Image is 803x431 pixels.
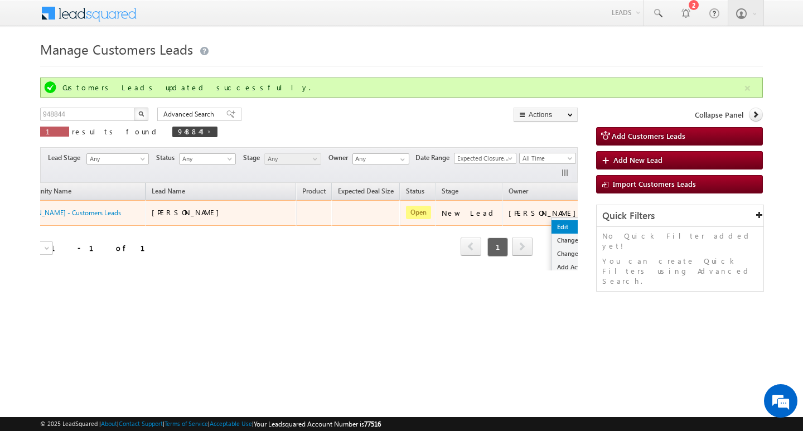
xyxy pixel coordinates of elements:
div: Chat with us now [58,59,187,73]
a: prev [461,238,481,256]
a: Terms of Service [165,420,208,427]
a: Stage [436,185,464,200]
span: Status [156,153,179,163]
span: Owner [509,187,528,195]
span: Any [180,154,233,164]
a: Any [86,153,149,164]
span: 1 [487,238,508,256]
span: Import Customers Leads [613,179,696,188]
span: next [512,237,533,256]
a: Any [264,153,321,164]
p: You can create Quick Filters using Advanced Search. [602,256,758,286]
a: Add Activity [552,260,607,274]
span: Expected Deal Size [338,187,394,195]
span: Date Range [415,153,454,163]
span: Stage [243,153,264,163]
a: next [512,238,533,256]
span: Add New Lead [613,155,662,164]
a: All Time [519,153,576,164]
a: Change Stage [552,247,607,260]
span: Owner [328,153,352,163]
a: About [101,420,117,427]
a: Any [179,153,236,164]
a: Contact Support [119,420,163,427]
span: Your Leadsquared Account Number is [254,420,381,428]
a: Expected Closure Date [454,153,516,164]
span: Expected Closure Date [454,153,512,163]
span: Product [302,187,326,195]
a: Opportunity Name [10,185,77,200]
span: Advanced Search [163,109,217,119]
button: Actions [514,108,578,122]
a: [PERSON_NAME] - Customers Leads [15,209,121,217]
span: Any [265,154,318,164]
a: Acceptable Use [210,420,252,427]
span: Stage [442,187,458,195]
span: Add Customers Leads [612,131,685,141]
em: Start Chat [152,343,202,359]
textarea: Type your message and hit 'Enter' [14,103,204,334]
span: All Time [520,153,573,163]
a: Status [400,185,430,200]
span: © 2025 LeadSquared | | | | | [40,419,381,429]
span: Manage Customers Leads [40,40,193,58]
a: Edit [552,220,607,234]
div: [PERSON_NAME] [509,208,582,218]
span: [PERSON_NAME] [152,207,225,217]
span: Open [406,206,431,219]
div: New Lead [442,208,497,218]
span: Any [87,154,145,164]
span: 948844 [178,127,201,136]
span: results found [72,127,161,136]
a: Change Owner [552,234,607,247]
span: 77516 [364,420,381,428]
div: 1 - 1 of 1 [51,241,158,254]
img: d_60004797649_company_0_60004797649 [19,59,47,73]
a: Show All Items [394,154,408,165]
span: 1 [46,127,64,136]
span: Collapse Panel [695,110,743,120]
span: prev [461,237,481,256]
div: Minimize live chat window [183,6,210,32]
img: Search [138,111,144,117]
span: Opportunity Name [16,187,71,195]
input: Type to Search [352,153,409,164]
span: Lead Name [146,185,191,200]
a: Expected Deal Size [332,185,399,200]
p: No Quick Filter added yet! [602,231,758,251]
span: Lead Stage [48,153,85,163]
div: Customers Leads updated successfully. [62,83,743,93]
div: Quick Filters [597,205,763,227]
